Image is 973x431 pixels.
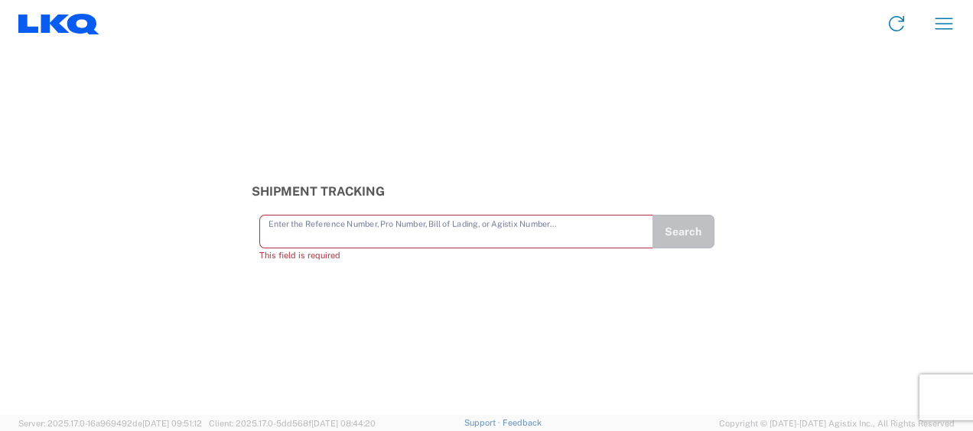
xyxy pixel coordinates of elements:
h3: Shipment Tracking [252,184,722,199]
span: Client: 2025.17.0-5dd568f [209,419,376,428]
span: [DATE] 09:51:12 [142,419,202,428]
span: [DATE] 08:44:20 [311,419,376,428]
span: Server: 2025.17.0-16a969492de [18,419,202,428]
div: This field is required [259,248,652,262]
a: Support [464,418,503,427]
a: Feedback [503,418,542,427]
span: Copyright © [DATE]-[DATE] Agistix Inc., All Rights Reserved [719,416,955,430]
